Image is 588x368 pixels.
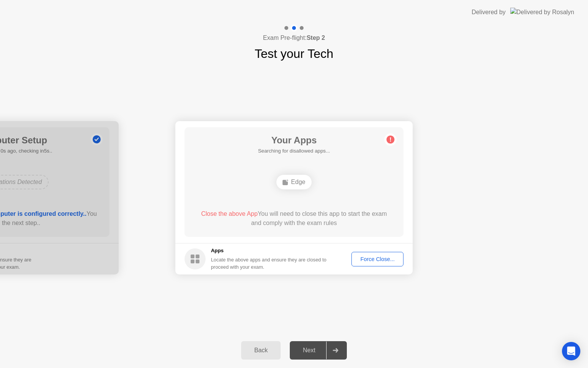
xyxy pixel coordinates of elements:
[201,210,258,217] span: Close the above App
[255,44,333,63] h1: Test your Tech
[510,8,574,16] img: Delivered by Rosalyn
[258,147,330,155] h5: Searching for disallowed apps...
[196,209,393,228] div: You will need to close this app to start the exam and comply with the exam rules
[351,252,403,266] button: Force Close...
[258,133,330,147] h1: Your Apps
[290,341,347,360] button: Next
[354,256,401,262] div: Force Close...
[472,8,506,17] div: Delivered by
[241,341,281,360] button: Back
[307,34,325,41] b: Step 2
[211,256,327,271] div: Locate the above apps and ensure they are closed to proceed with your exam.
[562,342,580,360] div: Open Intercom Messenger
[276,175,311,189] div: Edge
[292,347,326,354] div: Next
[211,247,327,255] h5: Apps
[263,33,325,43] h4: Exam Pre-flight:
[243,347,278,354] div: Back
